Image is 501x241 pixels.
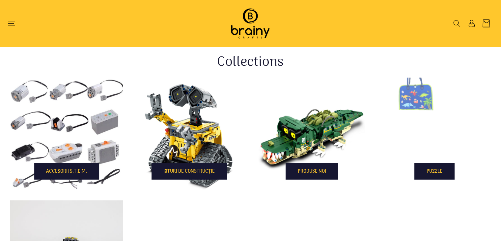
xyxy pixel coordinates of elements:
h1: Collections [10,54,491,71]
img: Brainy Crafts [222,7,278,40]
summary: Căutați [453,20,461,27]
a: Accesorii S.T.E.M. [34,163,99,180]
a: Produse noi [286,163,338,180]
a: Puzzle [414,163,455,180]
a: Kituri de construcție [152,163,227,180]
summary: Meniu [11,20,19,27]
